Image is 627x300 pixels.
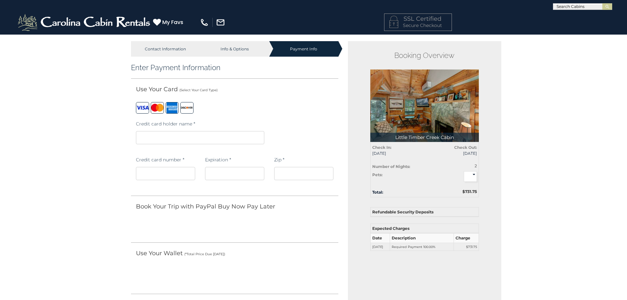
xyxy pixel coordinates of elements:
[136,156,184,163] label: Credit card number *
[136,250,183,257] span: Use Your Wallet
[389,16,447,22] h4: SSL Certified
[372,164,410,169] strong: Number of Nights:
[136,203,275,210] span: Book Your Trip with PayPal Buy Now Pay Later
[153,18,185,27] a: My Favs
[216,18,225,27] img: mail-regular-white.png
[372,172,382,177] strong: Pets:
[389,22,447,29] p: Secure Checkout
[136,262,185,281] iframe: PayPal-paypal
[136,86,178,93] span: Use Your Card
[370,207,479,217] th: Refundable Security Deposits
[187,262,236,281] iframe: PayPal-venmo
[370,224,479,233] th: Expected Charges
[425,189,482,194] div: $731.75
[389,16,398,28] img: LOCKICON1.png
[200,18,209,27] img: phone-regular-white.png
[454,243,479,251] td: $731.75
[370,133,479,142] p: Little Timber Creek Cabin
[179,88,218,92] small: (Select Your Card Type)
[390,233,454,243] th: Description
[162,18,183,26] span: My Favs
[131,63,339,72] h3: Enter Payment Information
[449,163,477,169] div: 2
[390,243,454,251] td: Required Payment 100.00%
[274,156,284,163] label: Zip *
[430,150,477,156] span: [DATE]
[370,233,390,243] th: Date
[372,150,420,156] span: [DATE]
[370,243,390,251] td: [DATE]
[370,51,479,60] h2: Booking Overview
[454,145,477,150] strong: Check Out:
[184,252,225,256] small: (*Total Price Due [DATE])
[136,216,185,234] iframe: PayPal-paylater
[136,121,195,127] label: Credit card holder name *
[370,69,479,142] img: 1714396938_thumbnail.jpeg
[205,156,231,163] label: Expiration *
[372,145,391,150] strong: Check In:
[16,13,153,32] img: White-1-2.png
[454,233,479,243] th: Charge
[372,190,383,195] strong: Total:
